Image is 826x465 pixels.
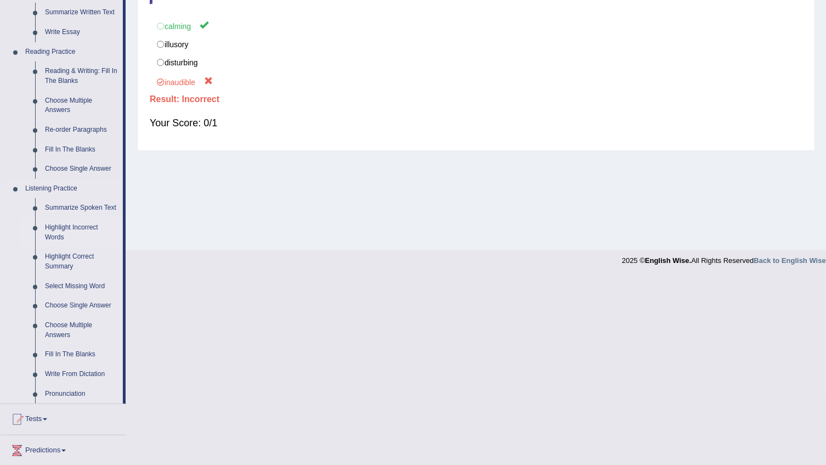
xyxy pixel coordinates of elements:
[40,277,123,296] a: Select Missing Word
[40,365,123,384] a: Write From Dictation
[1,435,126,463] a: Predictions
[150,94,802,104] h4: Result:
[40,296,123,316] a: Choose Single Answer
[40,23,123,42] a: Write Essay
[40,247,123,276] a: Highlight Correct Summary
[150,15,802,36] label: calming
[40,140,123,160] a: Fill In The Blanks
[20,179,123,199] a: Listening Practice
[754,256,826,265] a: Back to English Wise
[40,218,123,247] a: Highlight Incorrect Words
[40,384,123,404] a: Pronunciation
[150,71,802,92] label: inaudible
[40,3,123,23] a: Summarize Written Text
[645,256,691,265] strong: English Wise.
[40,159,123,179] a: Choose Single Answer
[20,42,123,62] a: Reading Practice
[40,198,123,218] a: Summarize Spoken Text
[40,120,123,140] a: Re-order Paragraphs
[40,61,123,91] a: Reading & Writing: Fill In The Blanks
[40,345,123,365] a: Fill In The Blanks
[622,250,826,266] div: 2025 © All Rights Reserved
[1,404,126,432] a: Tests
[150,110,802,136] div: Your Score: 0/1
[150,35,802,54] label: illusory
[40,316,123,345] a: Choose Multiple Answers
[40,91,123,120] a: Choose Multiple Answers
[150,53,802,72] label: disturbing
